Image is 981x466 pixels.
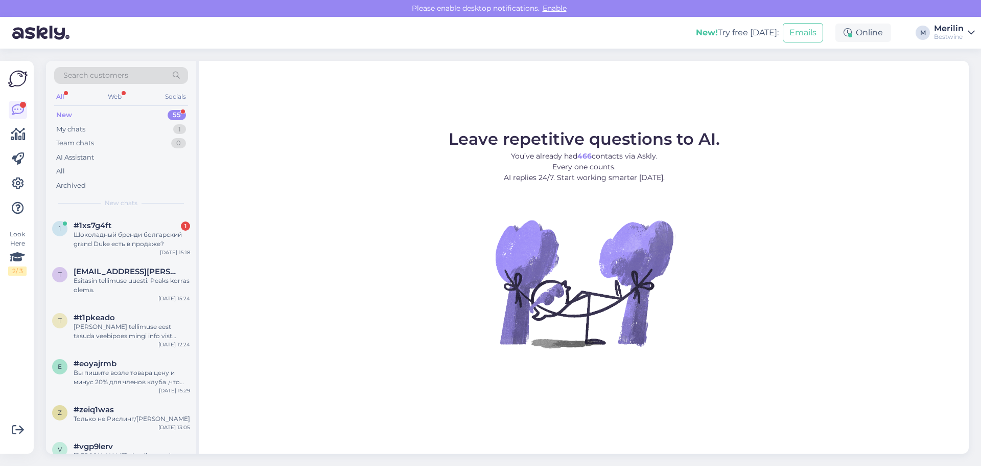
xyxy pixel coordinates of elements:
[181,221,190,231] div: 1
[63,70,128,81] span: Search customers
[158,341,190,348] div: [DATE] 12:24
[696,28,718,37] b: New!
[8,267,27,276] div: 2 / 3
[56,138,94,148] div: Team chats
[158,424,190,431] div: [DATE] 13:05
[540,4,570,13] span: Enable
[168,110,186,120] div: 55
[8,230,27,276] div: Look Here
[58,446,62,453] span: v
[163,90,188,103] div: Socials
[74,442,113,451] span: #vgp9lerv
[56,124,85,135] div: My chats
[74,221,111,230] span: #1xs7g4ft
[56,152,94,163] div: AI Assistant
[934,25,975,41] a: MerilinBestwine
[54,90,66,103] div: All
[74,414,190,424] div: Только не Рислинг/[PERSON_NAME]
[74,322,190,341] div: [PERSON_NAME] tellimuse eest tasuda veebipoes mingi info vist puudub ei suuda aru saada mis puudub
[160,249,190,256] div: [DATE] 15:18
[158,295,190,302] div: [DATE] 15:24
[171,138,186,148] div: 0
[56,166,65,176] div: All
[159,387,190,394] div: [DATE] 15:29
[449,151,720,183] p: You’ve already had contacts via Askly. Every one counts. AI replies 24/7. Start working smarter [...
[783,23,823,42] button: Emails
[56,110,72,120] div: New
[696,27,779,39] div: Try free [DATE]:
[173,124,186,135] div: 1
[106,90,124,103] div: Web
[74,451,190,460] div: [PERSON_NAME] vist siise nyyd
[74,405,114,414] span: #zeiq1was
[58,271,62,278] span: t
[58,363,62,370] span: e
[58,317,62,324] span: t
[105,198,137,208] span: New chats
[449,129,720,149] span: Leave repetitive questions to AI.
[74,313,115,322] span: #t1pkeado
[74,267,180,276] span: tiik.carl@gmail.com
[58,409,62,416] span: z
[916,26,930,40] div: M
[74,359,116,368] span: #eoyajrmb
[835,24,891,42] div: Online
[492,191,676,375] img: No Chat active
[74,368,190,387] div: Вы пишите возле товара цену и минус 20% для членов клуба ,что это значит???
[56,181,86,191] div: Archived
[8,69,28,88] img: Askly Logo
[577,151,592,161] b: 466
[59,225,61,232] span: 1
[74,276,190,295] div: Esitasin tellimuse uuesti. Peaks korras olema.
[74,230,190,249] div: Шоколадный бренди болгарский grand Duke есть в продаже?
[934,33,964,41] div: Bestwine
[934,25,964,33] div: Merilin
